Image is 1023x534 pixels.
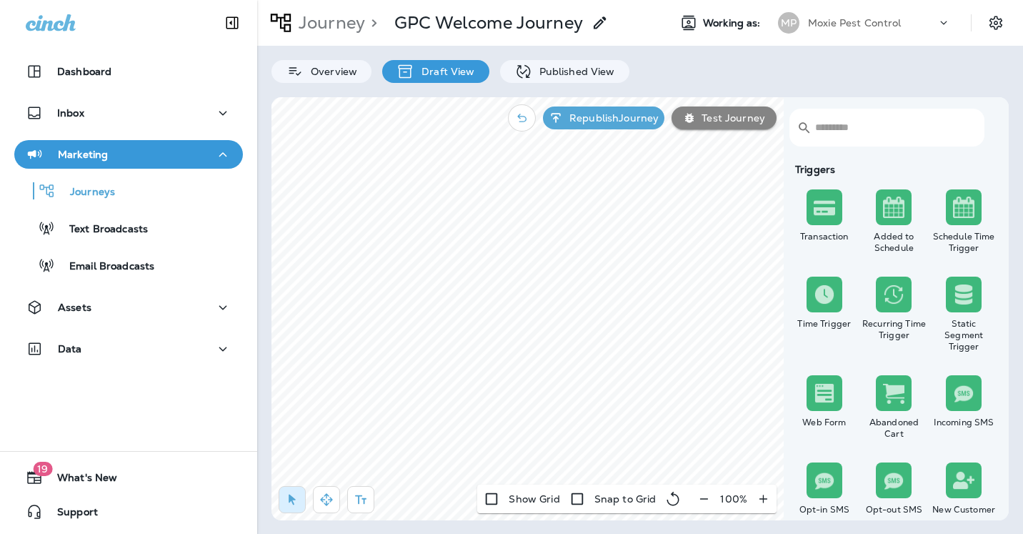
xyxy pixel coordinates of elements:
[543,107,664,129] button: RepublishJourney
[14,335,243,363] button: Data
[720,493,747,505] p: 100 %
[14,57,243,86] button: Dashboard
[862,504,927,515] div: Opt-out SMS
[365,12,377,34] p: >
[43,506,98,523] span: Support
[862,231,927,254] div: Added to Schedule
[14,140,243,169] button: Marketing
[293,12,365,34] p: Journey
[414,66,474,77] p: Draft View
[57,107,84,119] p: Inbox
[33,462,52,476] span: 19
[532,66,615,77] p: Published View
[792,504,857,515] div: Opt-in SMS
[564,112,659,124] p: Republish Journey
[778,12,799,34] div: MP
[932,417,996,428] div: Incoming SMS
[58,149,108,160] p: Marketing
[594,493,657,505] p: Snap to Grid
[14,293,243,322] button: Assets
[932,318,996,352] div: Static Segment Trigger
[14,99,243,127] button: Inbox
[672,107,777,129] button: Test Journey
[55,223,148,237] p: Text Broadcasts
[862,318,927,341] div: Recurring Time Trigger
[932,231,996,254] div: Schedule Time Trigger
[43,472,117,489] span: What's New
[696,112,765,124] p: Test Journey
[14,213,243,243] button: Text Broadcasts
[14,176,243,206] button: Journeys
[789,164,999,175] div: Triggers
[792,318,857,330] div: Time Trigger
[983,10,1009,36] button: Settings
[509,493,559,505] p: Show Grid
[14,498,243,526] button: Support
[703,17,764,29] span: Working as:
[58,343,82,355] p: Data
[58,302,91,313] p: Assets
[56,186,115,199] p: Journeys
[792,231,857,242] div: Transaction
[862,417,927,440] div: Abandoned Cart
[394,12,583,34] p: GPC Welcome Journey
[792,417,857,428] div: Web Form
[14,250,243,280] button: Email Broadcasts
[808,17,902,29] p: Moxie Pest Control
[304,66,357,77] p: Overview
[14,463,243,492] button: 19What's New
[932,504,996,515] div: New Customer
[55,260,154,274] p: Email Broadcasts
[212,9,252,37] button: Collapse Sidebar
[57,66,111,77] p: Dashboard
